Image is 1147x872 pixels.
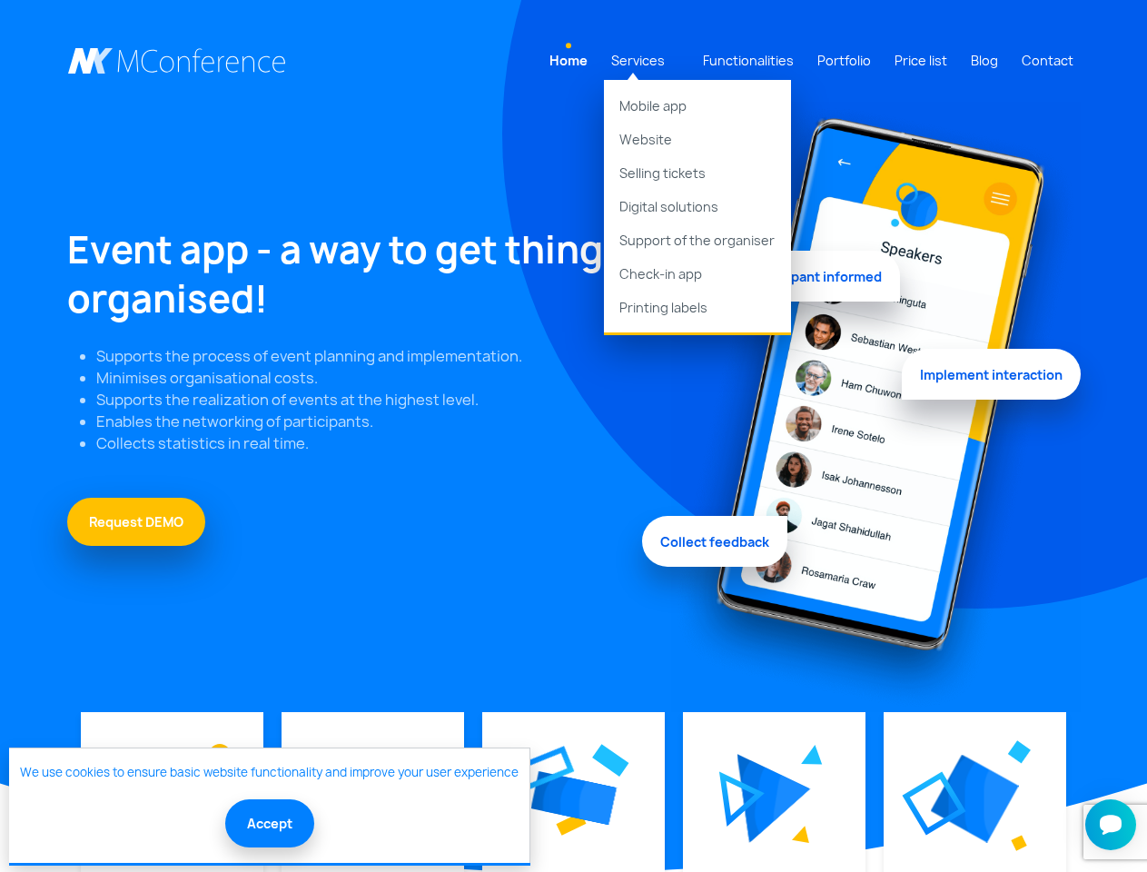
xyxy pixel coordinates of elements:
a: Contact [1014,44,1081,77]
img: Design element [1011,835,1027,851]
img: Design element [530,771,617,826]
a: Portfolio [810,44,878,77]
span: Implement interaction [902,344,1081,395]
img: Design element [737,754,811,843]
span: Collect feedback [642,511,787,562]
li: Supports the realization of events at the highest level. [96,389,649,411]
a: Blog [964,44,1005,77]
a: Request DEMO [67,498,205,546]
li: Minimises organisational costs. [96,367,649,389]
img: Design element [592,744,629,777]
a: Price list [887,44,954,77]
a: Support of the organiser [604,223,791,257]
li: Supports the process of event planning and implementation. [96,345,649,367]
iframe: Smartsupp widget button [1085,799,1136,850]
a: Functionalities [696,44,801,77]
a: We use cookies to ensure basic website functionality and improve your user experience [20,764,519,782]
a: Home [542,44,595,77]
button: Accept [225,799,314,847]
a: Check-in app [604,257,791,291]
a: Mobile app [604,80,791,123]
a: Services [604,44,672,77]
a: Selling tickets [604,156,791,190]
li: Enables the networking of participants. [96,411,649,432]
a: Digital solutions [604,190,791,223]
a: Printing labels [604,291,791,333]
img: Design element [503,732,580,807]
img: Design element [931,755,1019,843]
li: Collects statistics in real time. [96,432,649,454]
h1: Event app - a way to get things organised! [67,225,649,323]
a: Website [604,123,791,156]
img: Design element [1008,741,1032,765]
img: Design element [902,771,966,836]
img: Design element [671,102,1081,712]
img: Design element [719,771,765,827]
img: Design element [209,744,231,766]
img: Design element [801,744,823,765]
